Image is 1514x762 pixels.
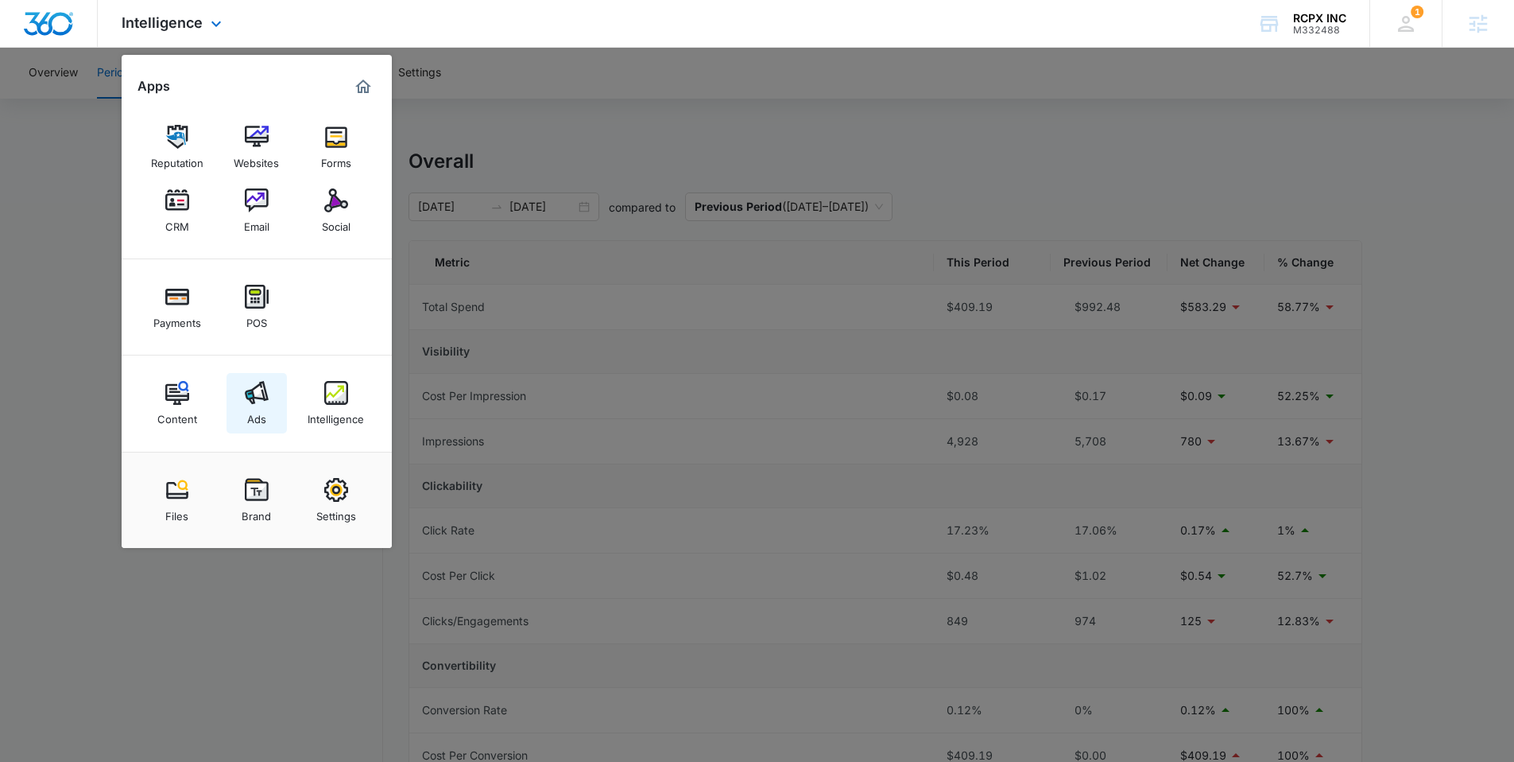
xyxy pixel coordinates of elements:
div: account id [1293,25,1346,36]
a: Forms [306,117,366,177]
div: v 4.0.25 [45,25,78,38]
div: Settings [316,502,356,523]
img: tab_keywords_by_traffic_grey.svg [158,92,171,105]
div: Email [244,212,269,233]
div: Domain Overview [60,94,142,104]
div: notifications count [1411,6,1423,18]
span: Intelligence [122,14,203,31]
a: Files [147,470,207,531]
a: CRM [147,181,207,241]
div: Social [322,212,350,233]
a: Intelligence [306,373,366,433]
a: POS [227,277,287,337]
div: account name [1293,12,1346,25]
div: Intelligence [308,405,364,426]
div: CRM [165,212,189,233]
div: Ads [247,405,266,426]
a: Payments [147,277,207,337]
div: Domain: [DOMAIN_NAME] [41,41,175,54]
div: Brand [242,502,271,523]
div: Keywords by Traffic [176,94,268,104]
div: Reputation [151,149,203,169]
div: POS [246,309,267,329]
span: 1 [1411,6,1423,18]
div: Payments [153,309,201,329]
h2: Apps [137,79,170,94]
a: Marketing 360® Dashboard [350,74,376,99]
a: Brand [227,470,287,531]
a: Settings [306,470,366,531]
img: logo_orange.svg [25,25,38,38]
a: Email [227,181,287,241]
div: Content [157,405,197,426]
div: Files [165,502,188,523]
div: Forms [321,149,351,169]
div: Websites [234,149,279,169]
a: Social [306,181,366,241]
a: Reputation [147,117,207,177]
a: Ads [227,373,287,433]
img: tab_domain_overview_orange.svg [43,92,56,105]
a: Content [147,373,207,433]
a: Websites [227,117,287,177]
img: website_grey.svg [25,41,38,54]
